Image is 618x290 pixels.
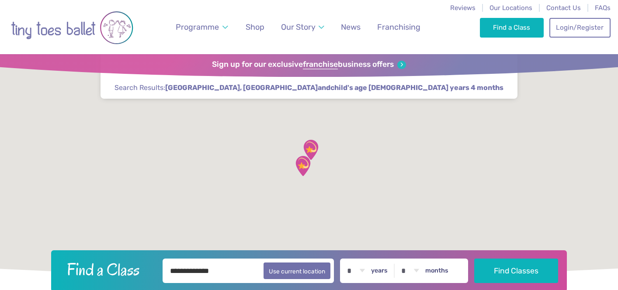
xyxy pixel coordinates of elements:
[176,22,219,31] span: Programme
[337,17,365,37] a: News
[281,22,316,31] span: Our Story
[292,155,314,177] div: Trumpington Village Hall
[212,60,406,69] a: Sign up for our exclusivefranchisebusiness offers
[450,4,476,12] a: Reviews
[303,60,338,69] strong: franchise
[246,22,264,31] span: Shop
[11,6,133,50] img: tiny toes ballet
[60,259,157,280] h2: Find a Class
[371,267,388,275] label: years
[546,4,581,12] a: Contact Us
[377,22,420,31] span: Franchising
[330,83,503,93] span: child's age [DEMOGRAPHIC_DATA] years 4 months
[490,4,532,12] a: Our Locations
[165,83,318,93] span: [GEOGRAPHIC_DATA], [GEOGRAPHIC_DATA]
[242,17,268,37] a: Shop
[373,17,424,37] a: Franchising
[277,17,329,37] a: Our Story
[595,4,611,12] a: FAQs
[165,83,503,92] strong: and
[480,18,544,37] a: Find a Class
[341,22,361,31] span: News
[264,262,330,279] button: Use current location
[172,17,232,37] a: Programme
[474,259,559,283] button: Find Classes
[549,18,611,37] a: Login/Register
[425,267,448,275] label: months
[300,139,322,161] div: St Matthew's Church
